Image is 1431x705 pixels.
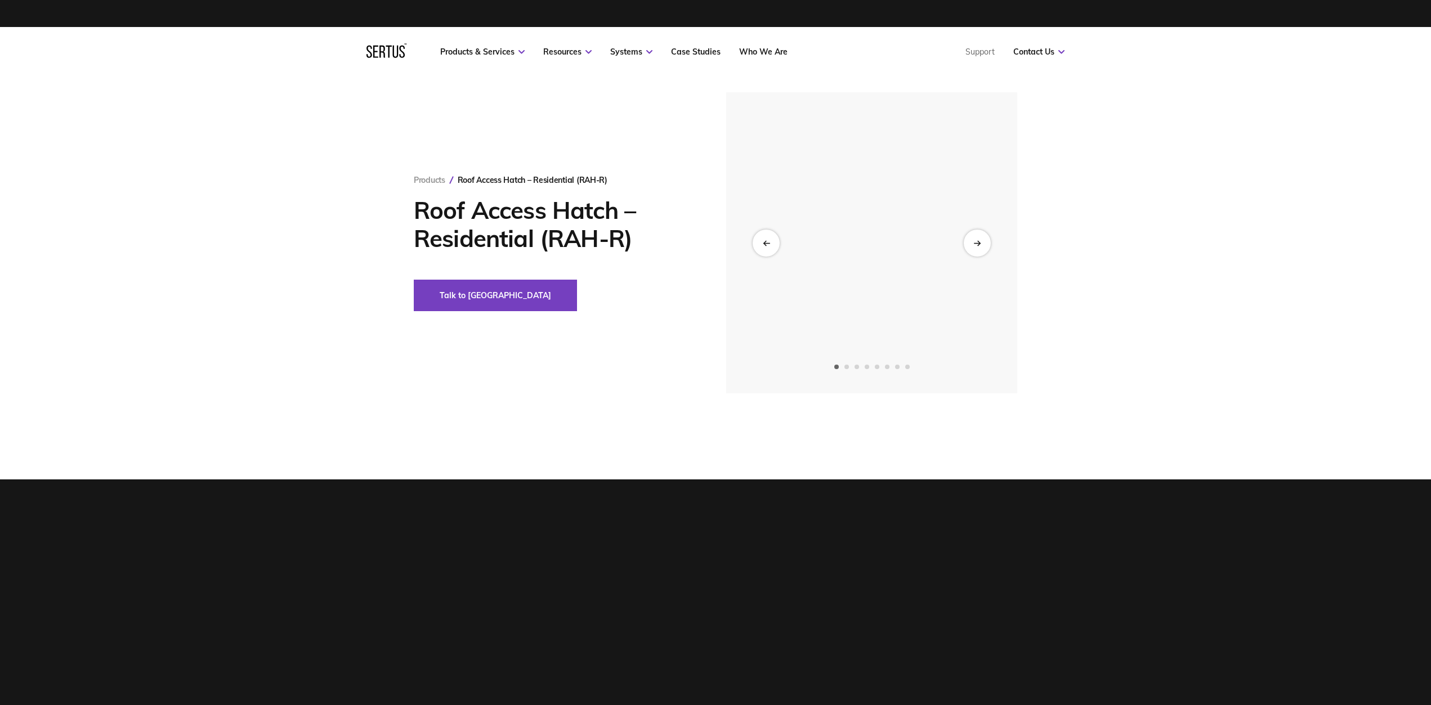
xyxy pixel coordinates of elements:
span: Go to slide 8 [905,365,910,369]
h1: Roof Access Hatch – Residential (RAH-R) [414,196,692,253]
div: Next slide [964,230,991,257]
span: Go to slide 4 [865,365,869,369]
button: Talk to [GEOGRAPHIC_DATA] [414,280,577,311]
span: Go to slide 6 [885,365,889,369]
div: Previous slide [753,230,780,257]
span: Go to slide 5 [875,365,879,369]
a: Products & Services [440,47,525,57]
span: Go to slide 7 [895,365,900,369]
a: Resources [543,47,592,57]
a: Support [965,47,995,57]
a: Products [414,175,445,185]
a: Case Studies [671,47,721,57]
a: Systems [610,47,652,57]
a: Who We Are [739,47,788,57]
span: Go to slide 2 [844,365,849,369]
span: Go to slide 3 [855,365,859,369]
a: Contact Us [1013,47,1065,57]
